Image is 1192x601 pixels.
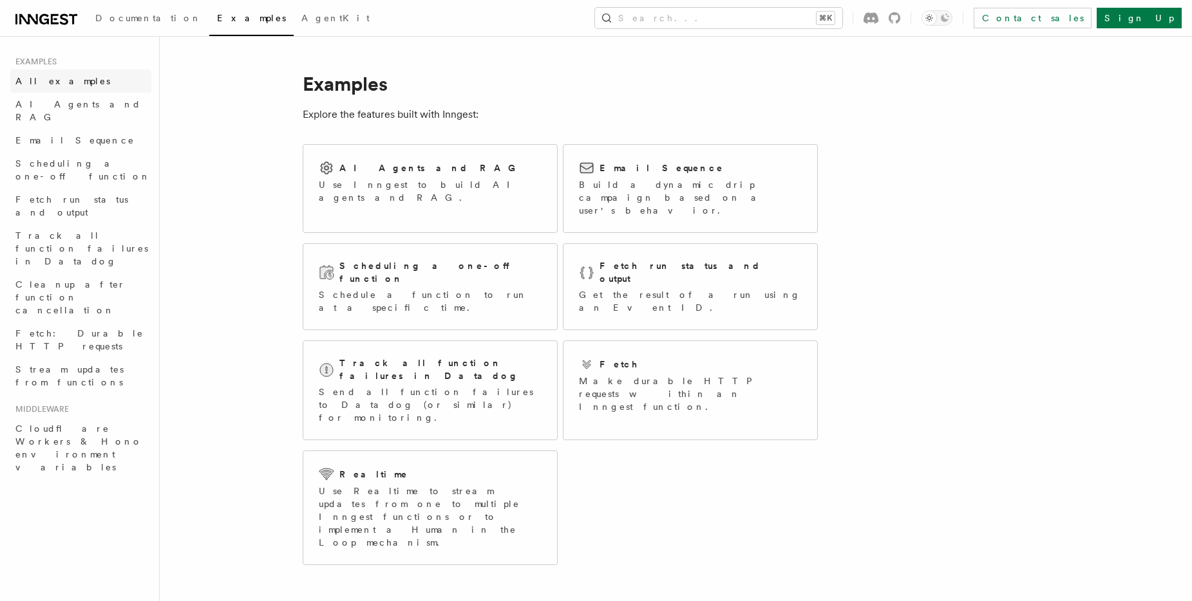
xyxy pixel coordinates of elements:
a: Stream updates from functions [10,358,151,394]
h2: Fetch run status and output [600,259,802,285]
span: Examples [10,57,57,67]
h2: Track all function failures in Datadog [339,356,542,382]
a: Email SequenceBuild a dynamic drip campaign based on a user's behavior. [563,144,818,233]
button: Toggle dark mode [922,10,952,26]
h2: Scheduling a one-off function [339,259,542,285]
a: All examples [10,69,151,93]
p: Schedule a function to run at a specific time. [319,288,542,314]
p: Get the result of a run using an Event ID. [579,288,802,314]
a: Fetch run status and output [10,188,151,224]
a: FetchMake durable HTTP requests within an Inngest function. [563,340,818,440]
a: Cloudflare Workers & Hono environment variables [10,417,151,479]
span: AI Agents and RAG [15,99,141,122]
p: Send all function failures to Datadog (or similar) for monitoring. [319,385,542,424]
h1: Examples [303,72,818,95]
a: AgentKit [294,4,377,35]
span: All examples [15,76,110,86]
h2: Realtime [339,468,408,481]
span: Scheduling a one-off function [15,158,151,181]
a: RealtimeUse Realtime to stream updates from one to multiple Inngest functions or to implement a H... [303,450,558,565]
span: Examples [217,13,286,23]
p: Use Inngest to build AI agents and RAG. [319,178,542,204]
span: Cleanup after function cancellation [15,279,126,315]
a: Contact sales [974,8,1092,28]
p: Explore the features built with Inngest: [303,106,818,124]
span: Middleware [10,404,69,414]
h2: Fetch [600,358,639,371]
a: Cleanup after function cancellation [10,273,151,322]
a: Scheduling a one-off function [10,152,151,188]
a: Documentation [88,4,209,35]
a: Fetch run status and outputGet the result of a run using an Event ID. [563,243,818,330]
a: AI Agents and RAGUse Inngest to build AI agents and RAG. [303,144,558,233]
span: AgentKit [301,13,370,23]
span: Stream updates from functions [15,364,124,387]
span: Cloudflare Workers & Hono environment variables [15,423,142,472]
kbd: ⌘K [817,12,835,24]
a: Scheduling a one-off functionSchedule a function to run at a specific time. [303,243,558,330]
h2: Email Sequence [600,162,724,174]
a: Track all function failures in Datadog [10,224,151,273]
span: Fetch run status and output [15,194,128,217]
h2: AI Agents and RAG [339,162,522,174]
span: Documentation [95,13,202,23]
a: AI Agents and RAG [10,93,151,129]
a: Email Sequence [10,129,151,152]
span: Email Sequence [15,135,135,145]
a: Track all function failures in DatadogSend all function failures to Datadog (or similar) for moni... [303,340,558,440]
a: Fetch: Durable HTTP requests [10,322,151,358]
span: Fetch: Durable HTTP requests [15,328,144,351]
a: Sign Up [1097,8,1182,28]
span: Track all function failures in Datadog [15,230,148,266]
p: Make durable HTTP requests within an Inngest function. [579,374,802,413]
p: Use Realtime to stream updates from one to multiple Inngest functions or to implement a Human in ... [319,485,542,549]
p: Build a dynamic drip campaign based on a user's behavior. [579,178,802,217]
button: Search...⌘K [595,8,842,28]
a: Examples [209,4,294,36]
